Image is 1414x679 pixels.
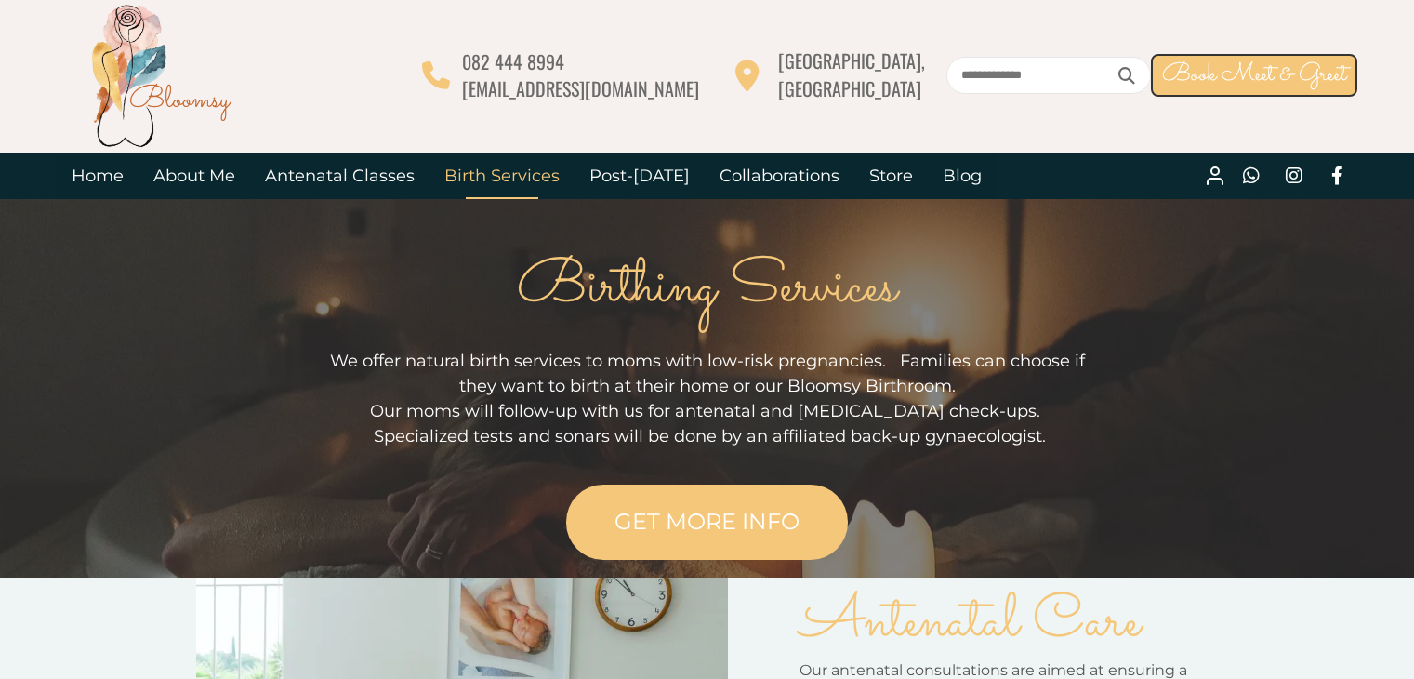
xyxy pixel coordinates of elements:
a: Antenatal Classes [250,153,429,199]
a: Home [57,153,139,199]
a: GET MORE INFO [566,485,848,560]
span: [GEOGRAPHIC_DATA] [778,74,921,102]
a: Blog [928,153,997,199]
span: Our moms will follow-up with us for antenatal and [MEDICAL_DATA] check-ups. Specialized tests and... [369,401,1046,446]
a: About Me [139,153,250,199]
span: Birthing Services [517,244,897,333]
span: 082 444 8994 [462,47,564,75]
span: Antenatal Care [800,579,1141,668]
span: [EMAIL_ADDRESS][DOMAIN_NAME] [462,74,699,102]
span: We offer natural birth services to moms with low-risk pregnancies. Families can choose if they wa... [330,351,1085,396]
span: Book Meet & Greet [1162,57,1346,93]
span: GET MORE INFO [614,508,800,535]
a: Post-[DATE] [575,153,705,199]
a: Book Meet & Greet [1151,54,1357,97]
img: Bloomsy [86,1,235,150]
a: Birth Services [429,153,575,199]
a: Collaborations [705,153,854,199]
span: [GEOGRAPHIC_DATA], [778,47,925,74]
a: Store [854,153,928,199]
